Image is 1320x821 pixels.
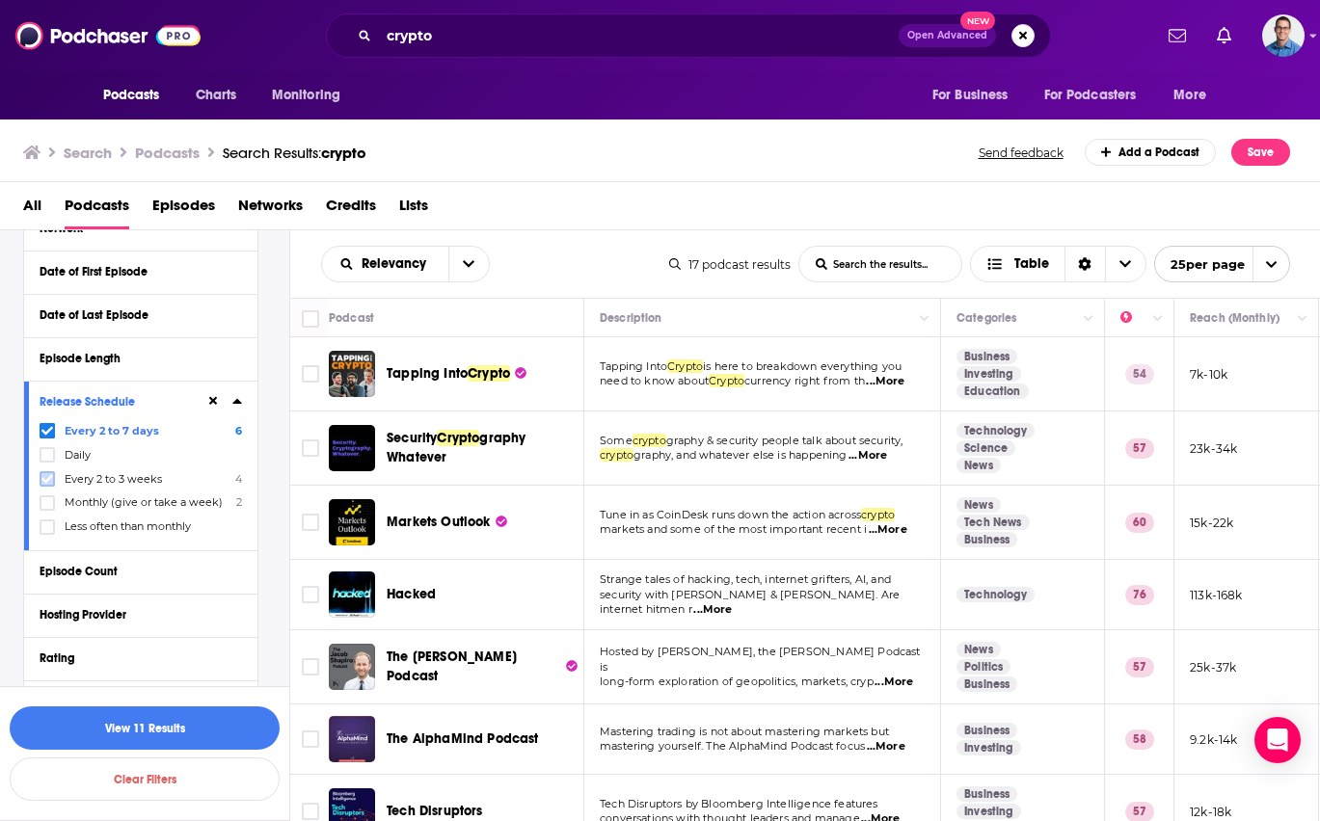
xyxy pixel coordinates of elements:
[329,306,374,330] div: Podcast
[1125,657,1154,676] p: 57
[65,190,129,229] span: Podcasts
[1262,14,1305,57] span: Logged in as swherley
[633,448,848,462] span: graphy, and whatever else is happening
[1190,731,1237,748] p: 9.2k-14k
[973,145,1069,161] button: Send feedback
[907,31,987,40] span: Open Advanced
[362,257,433,271] span: Relevancy
[867,739,905,755] span: ...More
[1190,659,1236,675] p: 25k-37k
[709,374,744,387] span: Crypto
[919,77,1033,114] button: open menu
[302,365,319,383] span: Toggle select row
[329,644,375,690] img: The Jacob Shapiro Podcast
[329,716,375,762] a: The AlphaMind Podcast
[23,190,41,229] a: All
[322,257,448,271] button: open menu
[40,308,229,322] div: Date of Last Episode
[600,797,878,810] span: Tech Disruptors by Bloomberg Intelligence features
[64,144,112,162] h3: Search
[956,423,1035,438] a: Technology
[703,359,902,373] span: is here to breakdown everything you
[40,346,242,370] button: Episode Length
[1125,585,1154,604] p: 76
[1155,250,1245,279] span: 25 per page
[40,259,242,283] button: Date of First Episode
[1154,246,1290,282] button: open menu
[302,658,319,675] span: Toggle select row
[437,430,479,446] span: Crypto
[1125,513,1154,532] p: 60
[1173,82,1206,109] span: More
[302,730,319,748] span: Toggle select row
[387,586,436,602] span: Hacked
[65,472,162,486] span: Every 2 to 3 weeks
[1190,587,1243,603] p: 113k-168k
[1146,307,1170,331] button: Column Actions
[600,306,661,330] div: Description
[135,144,200,162] h3: Podcasts
[600,522,867,536] span: markets and some of the most important recent i
[387,729,539,749] a: The AlphaMind Podcast
[1014,257,1049,271] span: Table
[956,723,1017,738] a: Business
[1044,82,1137,109] span: For Podcasters
[1262,14,1305,57] button: Show profile menu
[970,246,1146,282] button: Choose View
[321,144,366,162] span: crypto
[956,497,1001,513] a: News
[956,458,1001,473] a: News
[667,359,703,373] span: Crypto
[40,389,205,413] button: Release Schedule
[600,675,874,688] span: long-form exploration of geopolitics, markets, cryp
[600,374,709,387] span: need to know about
[326,190,376,229] a: Credits
[40,646,242,670] button: Rating
[1160,77,1230,114] button: open menu
[387,513,507,532] a: Markets Outlook
[40,651,229,665] div: Rating
[40,303,242,327] button: Date of Last Episode
[387,429,578,467] a: SecurityCryptography Whatever
[387,730,539,747] span: The AlphaMind Podcast
[600,448,633,462] span: crypto
[849,448,887,463] span: ...More
[1190,306,1280,330] div: Reach (Monthly)
[956,366,1021,382] a: Investing
[379,20,899,51] input: Search podcasts, credits, & more...
[1262,14,1305,57] img: User Profile
[399,190,428,229] span: Lists
[387,365,468,382] span: Tapping Into
[956,384,1029,399] a: Education
[387,364,526,384] a: Tapping IntoCrypto
[600,508,861,521] span: Tune in as CoinDesk runs down the action across
[387,648,578,686] a: The [PERSON_NAME] Podcast
[448,247,489,281] button: open menu
[387,585,436,604] a: Hacked
[329,351,375,397] img: Tapping Into Crypto
[152,190,215,229] a: Episodes
[387,514,491,530] span: Markets Outlook
[236,495,242,509] span: 2
[956,740,1021,755] a: Investing
[956,349,1017,364] a: Business
[600,725,889,738] span: Mastering trading is not about mastering markets but
[272,82,340,109] span: Monitoring
[302,439,319,457] span: Toggle select row
[387,803,483,819] span: Tech Disruptors
[633,434,666,447] span: crypto
[1190,515,1233,531] p: 15k-22k
[1125,729,1154,749] p: 58
[329,571,375,618] img: Hacked
[387,430,437,446] span: Security
[10,757,280,801] button: Clear Filters
[329,499,375,545] img: Markets Outlook
[15,17,201,54] img: Podchaser - Follow, Share and Rate Podcasts
[40,265,229,278] div: Date of First Episode
[468,365,510,382] span: Crypto
[956,676,1017,692] a: Business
